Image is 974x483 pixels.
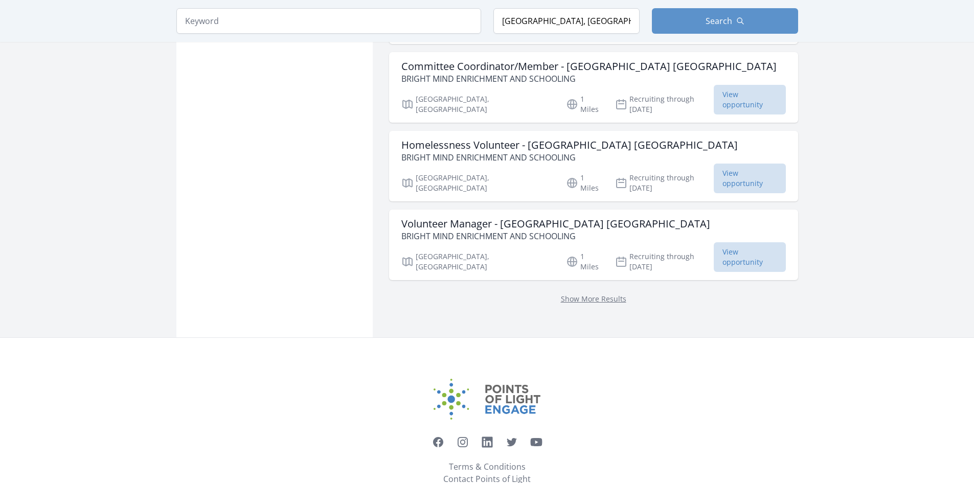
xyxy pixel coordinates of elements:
[714,242,786,272] span: View opportunity
[401,139,738,151] h3: Homelessness Volunteer - [GEOGRAPHIC_DATA] [GEOGRAPHIC_DATA]
[493,8,640,34] input: Location
[714,164,786,193] span: View opportunity
[652,8,798,34] button: Search
[566,94,603,114] p: 1 Miles
[401,60,777,73] h3: Committee Coordinator/Member - [GEOGRAPHIC_DATA] [GEOGRAPHIC_DATA]
[449,461,526,473] a: Terms & Conditions
[615,251,714,272] p: Recruiting through [DATE]
[401,151,738,164] p: BRIGHT MIND ENRICHMENT AND SCHOOLING
[714,85,786,114] span: View opportunity
[401,73,777,85] p: BRIGHT MIND ENRICHMENT AND SCHOOLING
[401,94,554,114] p: [GEOGRAPHIC_DATA], [GEOGRAPHIC_DATA]
[389,52,798,123] a: Committee Coordinator/Member - [GEOGRAPHIC_DATA] [GEOGRAPHIC_DATA] BRIGHT MIND ENRICHMENT AND SCH...
[434,379,541,420] img: Points of Light Engage
[566,173,603,193] p: 1 Miles
[401,218,710,230] h3: Volunteer Manager - [GEOGRAPHIC_DATA] [GEOGRAPHIC_DATA]
[615,94,714,114] p: Recruiting through [DATE]
[389,131,798,201] a: Homelessness Volunteer - [GEOGRAPHIC_DATA] [GEOGRAPHIC_DATA] BRIGHT MIND ENRICHMENT AND SCHOOLING...
[389,210,798,280] a: Volunteer Manager - [GEOGRAPHIC_DATA] [GEOGRAPHIC_DATA] BRIGHT MIND ENRICHMENT AND SCHOOLING [GEO...
[706,15,732,27] span: Search
[176,8,481,34] input: Keyword
[401,173,554,193] p: [GEOGRAPHIC_DATA], [GEOGRAPHIC_DATA]
[561,294,626,304] a: Show More Results
[401,230,710,242] p: BRIGHT MIND ENRICHMENT AND SCHOOLING
[401,251,554,272] p: [GEOGRAPHIC_DATA], [GEOGRAPHIC_DATA]
[615,173,714,193] p: Recruiting through [DATE]
[566,251,603,272] p: 1 Miles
